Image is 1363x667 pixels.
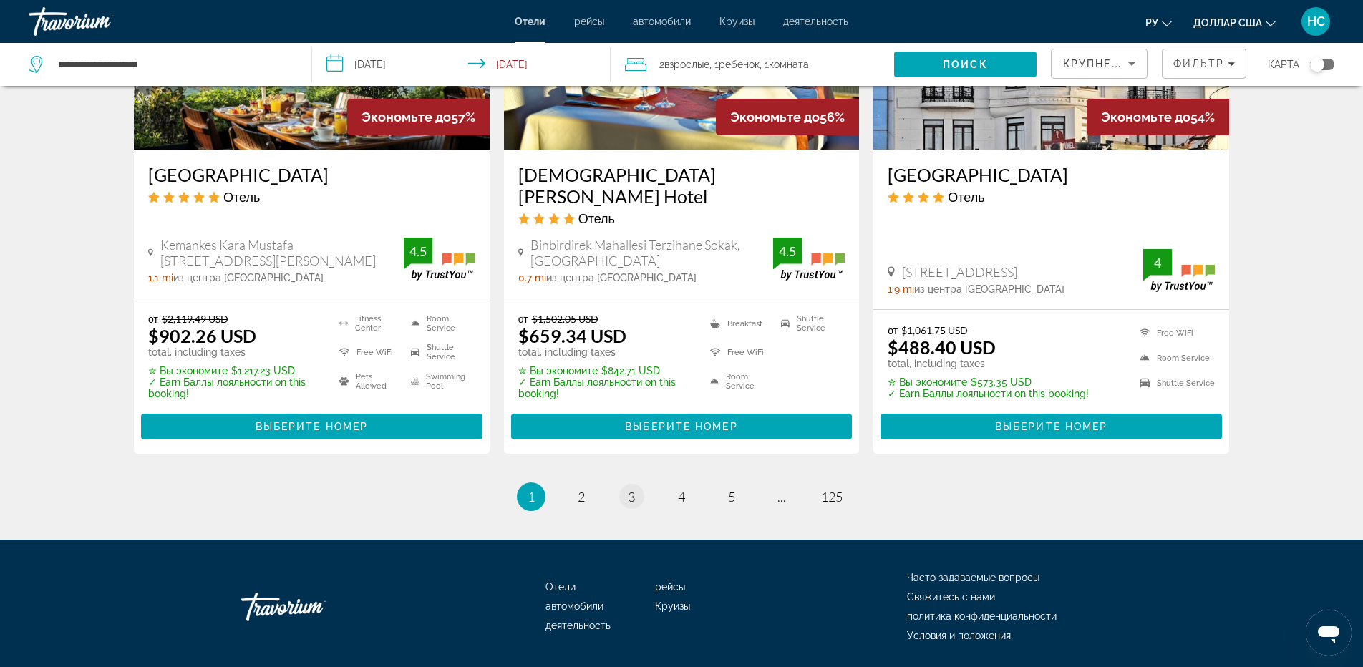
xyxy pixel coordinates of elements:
a: Выберите номер [881,417,1222,432]
p: ✓ Earn Баллы лояльности on this booking! [148,376,321,399]
p: ✓ Earn Баллы лояльности on this booking! [518,376,692,399]
a: рейсы [574,16,604,27]
a: Выберите номер [141,417,482,432]
span: 125 [821,489,843,505]
span: 2 [659,54,709,74]
span: [STREET_ADDRESS] [902,264,1017,280]
a: деятельность [545,620,611,631]
font: политика конфиденциальности [907,610,1057,622]
button: Search [894,52,1036,77]
span: 3 [628,489,635,505]
li: Shuttle Service [1132,374,1215,392]
span: Отель [948,189,984,205]
span: от [518,313,528,325]
p: $573.35 USD [888,376,1089,388]
del: $1,502.05 USD [532,313,598,325]
span: 2 [578,489,585,505]
a: Часто задаваемые вопросы [907,572,1039,583]
div: 4 star Hotel [888,189,1215,205]
a: автомобили [545,600,603,612]
span: 4 [678,489,685,505]
span: Экономьте до [1101,109,1190,125]
div: 56% [716,99,859,135]
span: ✮ Вы экономите [148,365,228,376]
img: TrustYou guest rating badge [404,238,475,280]
p: ✓ Earn Баллы лояльности on this booking! [888,388,1089,399]
span: Отель [578,210,615,226]
span: ✮ Вы экономите [888,376,967,388]
a: деятельность [783,16,848,27]
span: карта [1268,54,1299,74]
a: Травориум [29,3,172,40]
span: Отель [223,189,260,205]
a: автомобили [633,16,691,27]
span: Ребенок [719,59,760,70]
div: 4 [1143,254,1172,271]
li: Shuttle Service [404,341,475,363]
li: Breakfast [703,313,774,334]
span: Экономьте до [362,109,451,125]
a: Иди домой [241,585,384,628]
span: ... [777,489,786,505]
span: 1.9 mi [888,283,914,295]
iframe: Кнопка запуска окна обмена сообщениями [1306,610,1352,656]
font: ру [1145,17,1158,29]
div: 57% [347,99,490,135]
button: Меню пользователя [1297,6,1334,36]
div: 5 star Hotel [148,189,475,205]
ins: $659.34 USD [518,325,626,346]
span: Взрослые [664,59,709,70]
button: Выберите номер [141,414,482,439]
button: Изменить валюту [1193,12,1276,33]
span: Binbirdirek Mahallesi Terzihane Sokak, [GEOGRAPHIC_DATA] [530,237,774,268]
button: Выберите номер [881,414,1222,439]
a: Отели [515,16,545,27]
span: 1.1 mi [148,272,173,283]
h3: [GEOGRAPHIC_DATA] [888,164,1215,185]
button: Toggle map [1299,58,1334,71]
a: Отели [545,581,576,593]
p: total, including taxes [888,358,1089,369]
div: 4.5 [404,243,432,260]
font: доллар США [1193,17,1262,29]
a: Условия и положения [907,630,1011,641]
h3: [GEOGRAPHIC_DATA] [148,164,475,185]
img: TrustYou guest rating badge [773,238,845,280]
span: Выберите номер [995,421,1107,432]
button: Изменить язык [1145,12,1172,33]
span: Выберите номер [256,421,368,432]
span: Фильтр [1173,58,1225,69]
a: [DEMOGRAPHIC_DATA] [PERSON_NAME] Hotel [518,164,845,207]
span: 0.7 mi [518,272,546,283]
li: Room Service [404,313,475,334]
span: от [148,313,158,325]
p: $1,217.23 USD [148,365,321,376]
li: Free WiFi [703,341,774,363]
div: 4.5 [773,243,802,260]
li: Swimming Pool [404,371,475,392]
span: , 1 [709,54,760,74]
span: из центра [GEOGRAPHIC_DATA] [173,272,324,283]
img: TrustYou guest rating badge [1143,249,1215,291]
span: Крупнейшие сбережения [1063,58,1237,69]
li: Fitness Center [332,313,404,334]
span: из центра [GEOGRAPHIC_DATA] [546,272,697,283]
li: Shuttle Service [774,313,845,334]
ins: $902.26 USD [148,325,256,346]
a: Круизы [719,16,755,27]
a: рейсы [655,581,685,593]
span: Kemankes Kara Mustafa [STREET_ADDRESS][PERSON_NAME] [160,237,404,268]
span: 1 [528,489,535,505]
div: 54% [1087,99,1229,135]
